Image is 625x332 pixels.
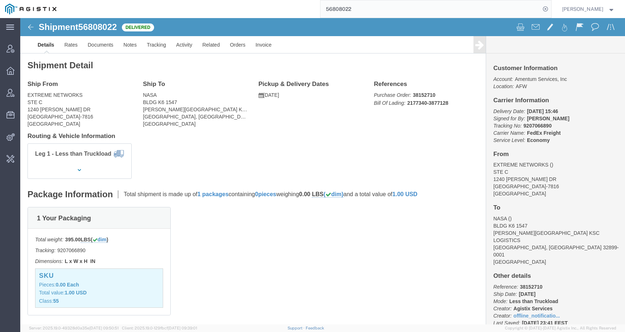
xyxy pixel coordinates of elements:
[288,326,306,330] a: Support
[320,0,540,18] input: Search for shipment number, reference number
[505,325,616,331] span: Copyright © [DATE]-[DATE] Agistix Inc., All Rights Reserved
[168,326,197,330] span: [DATE] 09:39:01
[5,4,56,14] img: logo
[562,5,603,13] span: Kate Petrenko
[20,18,625,324] iframe: FS Legacy Container
[562,5,615,13] button: [PERSON_NAME]
[29,326,119,330] span: Server: 2025.19.0-49328d0a35e
[306,326,324,330] a: Feedback
[89,326,119,330] span: [DATE] 09:50:51
[122,326,197,330] span: Client: 2025.19.0-129fbcf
